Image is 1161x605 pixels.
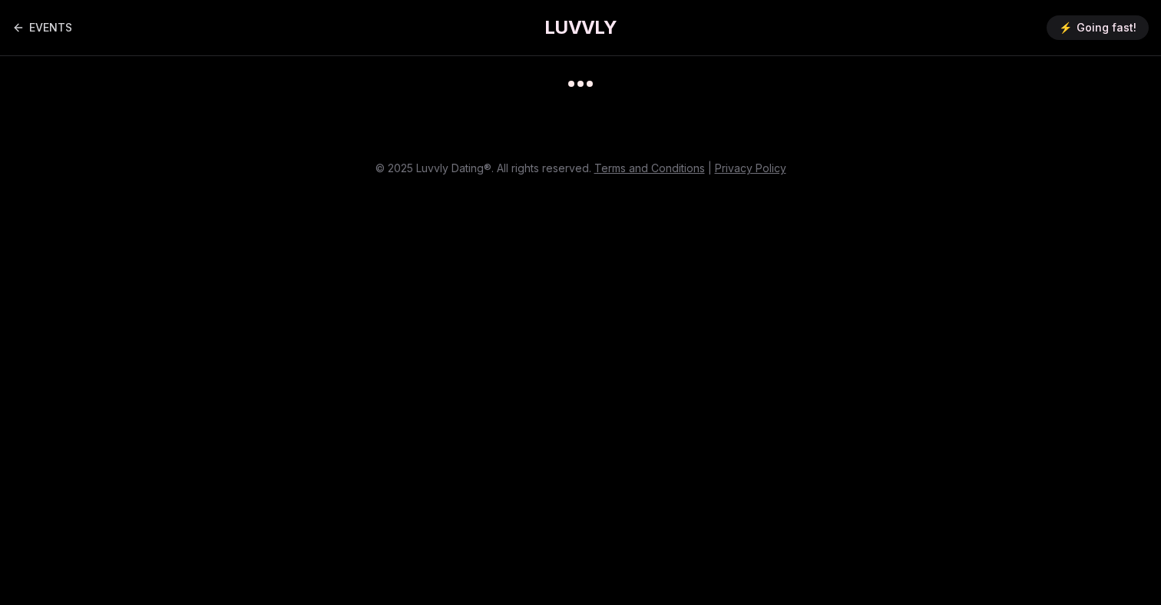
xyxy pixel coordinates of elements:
[12,12,72,43] a: Back to events
[708,161,712,175] span: |
[1077,20,1136,35] span: Going fast!
[544,15,617,40] a: LUVVLY
[715,161,786,175] a: Privacy Policy
[594,161,705,175] a: Terms and Conditions
[1059,20,1072,35] span: ⚡️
